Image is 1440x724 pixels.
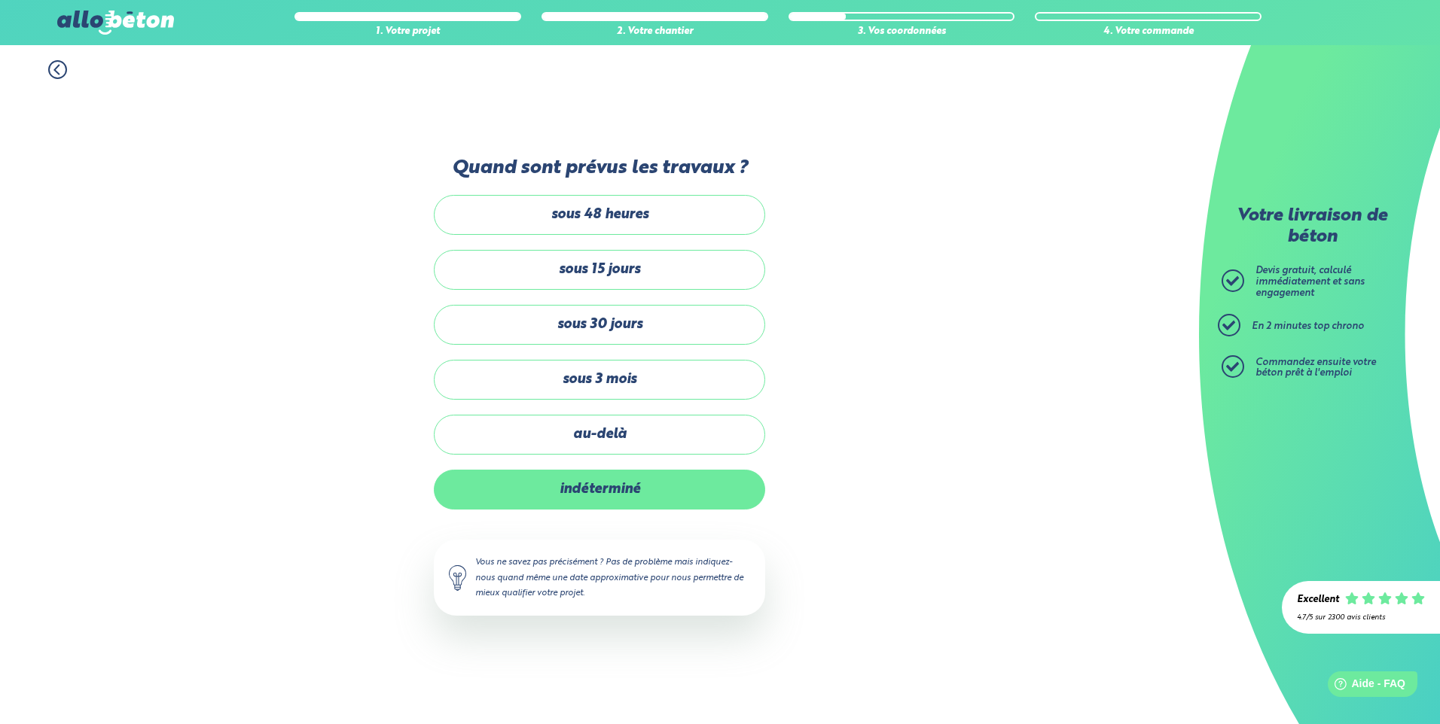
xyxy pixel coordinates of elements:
[434,540,765,615] div: Vous ne savez pas précisément ? Pas de problème mais indiquez-nous quand même une date approximat...
[1306,665,1423,707] iframe: Help widget launcher
[434,360,765,400] label: sous 3 mois
[789,26,1015,38] div: 3. Vos coordonnées
[434,470,765,510] label: indéterminé
[434,415,765,455] label: au-delà
[294,26,521,38] div: 1. Votre projet
[434,195,765,235] label: sous 48 heures
[1297,595,1339,606] div: Excellent
[542,26,768,38] div: 2. Votre chantier
[57,11,173,35] img: allobéton
[1255,357,1376,379] span: Commandez ensuite votre béton prêt à l'emploi
[1035,26,1262,38] div: 4. Votre commande
[1255,266,1365,297] span: Devis gratuit, calculé immédiatement et sans engagement
[1252,321,1364,331] span: En 2 minutes top chrono
[434,157,765,179] label: Quand sont prévus les travaux ?
[434,305,765,345] label: sous 30 jours
[1225,206,1399,248] p: Votre livraison de béton
[434,250,765,290] label: sous 15 jours
[1297,613,1425,622] div: 4.7/5 sur 2300 avis clients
